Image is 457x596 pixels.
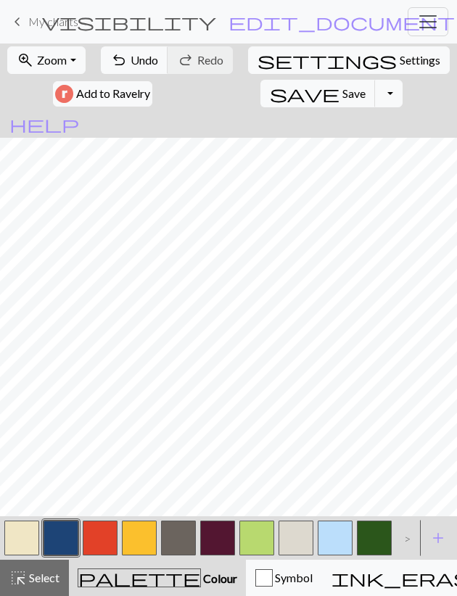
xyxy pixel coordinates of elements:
span: highlight_alt [9,568,27,588]
button: Colour [69,560,246,596]
span: Settings [400,51,440,69]
span: undo [110,50,128,70]
span: zoom_in [17,50,34,70]
button: Symbol [246,560,322,596]
button: Toggle navigation [408,7,448,36]
span: visibility [42,12,216,32]
span: Select [27,571,59,584]
span: Zoom [37,53,67,67]
span: Save [342,86,366,100]
span: save [270,83,339,104]
button: Zoom [7,46,85,74]
span: Undo [131,53,158,67]
span: edit_document [228,12,455,32]
button: SettingsSettings [248,46,450,74]
img: Ravelry [55,85,73,103]
span: palette [78,568,200,588]
button: Undo [101,46,168,74]
span: Add to Ravelry [76,85,150,103]
span: Symbol [273,571,313,584]
span: My charts [28,15,78,28]
a: My charts [9,9,78,34]
div: > [392,518,416,558]
span: keyboard_arrow_left [9,12,26,32]
i: Settings [258,51,397,69]
span: settings [258,50,397,70]
button: Add to Ravelry [53,81,152,107]
span: Colour [201,571,237,585]
button: Save [260,80,376,107]
span: help [9,114,79,134]
span: add [429,528,447,548]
